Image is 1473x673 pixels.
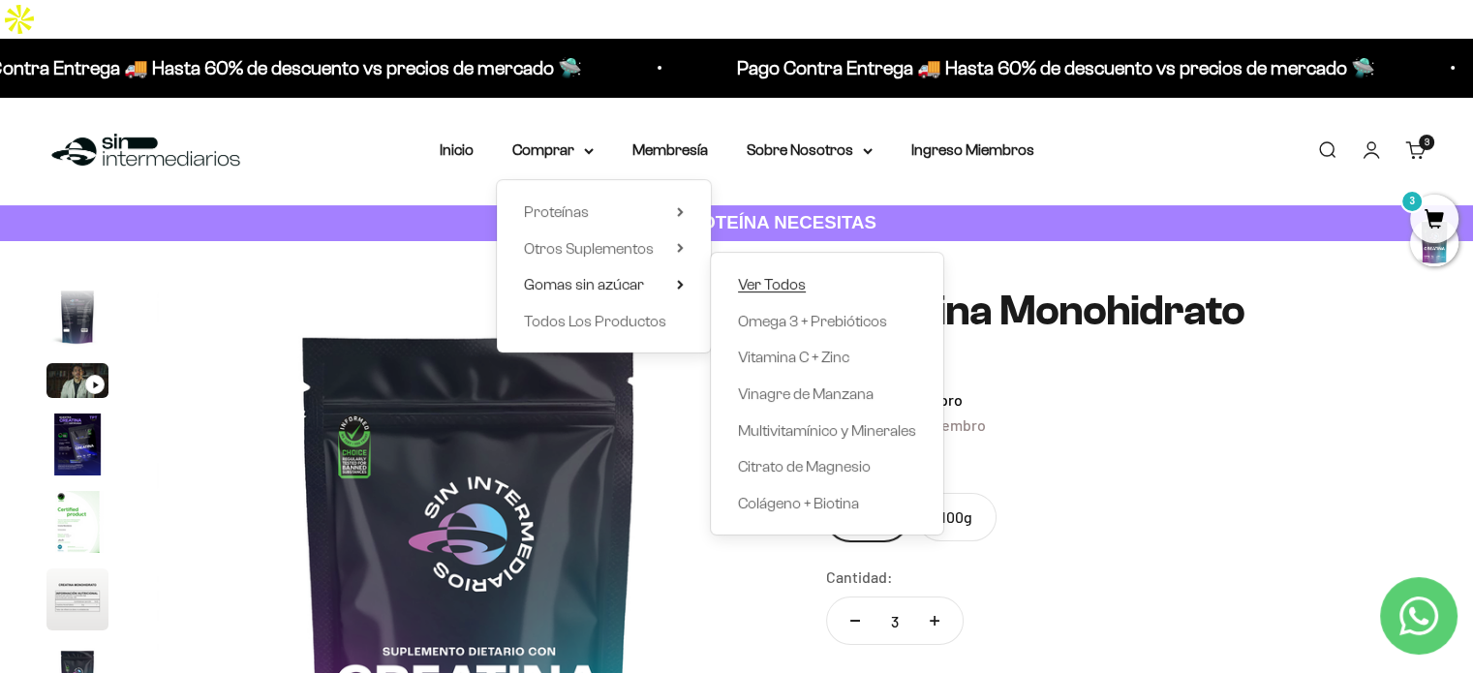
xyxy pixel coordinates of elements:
a: Omega 3 + Prebióticos [738,309,916,334]
summary: Sobre Nosotros [747,138,873,163]
a: Citrato de Magnesio [738,454,916,479]
span: Colágeno + Biotina [738,495,859,511]
span: Multivitamínico y Minerales [738,422,916,439]
a: Vitamina C + Zinc [738,345,916,370]
a: Multivitamínico y Minerales [738,418,916,444]
button: Ir al artículo 3 [46,363,108,404]
a: 4.74.7 de 5.0 estrellas [826,351,1427,372]
a: 3 [1410,210,1458,231]
span: Todos Los Productos [524,313,666,329]
span: Citrato de Magnesio [738,458,871,474]
p: Pago Contra Entrega 🚚 Hasta 60% de descuento vs precios de mercado 🛸 [737,52,1375,83]
button: Reducir cantidad [827,597,883,644]
button: Aumentar cantidad [906,597,963,644]
button: Ir al artículo 6 [46,568,108,636]
button: Ir al artículo 5 [46,491,108,559]
span: No Miembro [905,415,986,434]
strong: CUANTA PROTEÍNA NECESITAS [597,212,876,232]
a: Vinagre de Manzana [738,382,916,407]
summary: Otros Suplementos [524,236,684,261]
span: Gomas sin azúcar [524,276,644,292]
span: Otros Suplementos [524,240,654,257]
img: Creatina Monohidrato [46,491,108,553]
a: 3 [1405,139,1427,161]
cart-count: 3 [1419,135,1434,150]
span: Vitamina C + Zinc [738,349,849,365]
button: Ir al artículo 4 [46,413,108,481]
img: Creatina Monohidrato [46,413,108,475]
h1: Creatina Monohidrato [826,288,1427,334]
img: Creatina Monohidrato [46,286,108,348]
span: Proteínas [524,203,589,220]
span: Ver Todos [738,276,806,292]
a: Ver Todos [738,272,916,297]
button: Ir al artículo 2 [46,286,108,353]
a: Inicio [440,141,474,158]
span: Vinagre de Manzana [738,385,874,402]
summary: Proteínas [524,199,684,225]
img: Creatina Monohidrato [46,568,108,630]
mark: 3 [1400,190,1424,213]
a: Todos Los Productos [524,309,684,334]
summary: Gomas sin azúcar [524,272,684,297]
label: Cantidad: [826,565,893,590]
summary: Comprar [512,138,594,163]
a: Colágeno + Biotina [738,491,916,516]
a: Membresía [632,141,708,158]
span: Omega 3 + Prebióticos [738,313,887,329]
a: Ingreso Miembros [911,141,1034,158]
